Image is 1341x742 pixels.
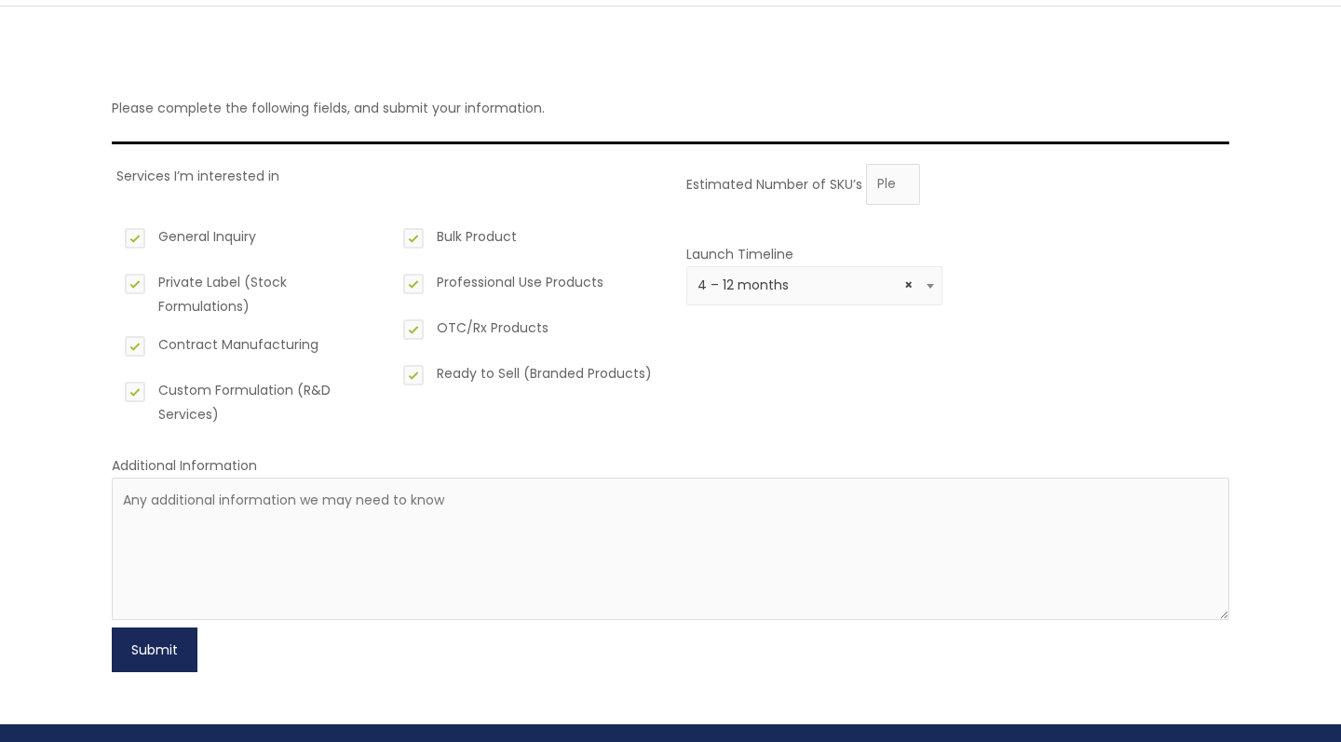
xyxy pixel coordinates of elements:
label: General Inquiry [121,224,377,256]
label: Bulk Product [400,224,656,256]
label: Professional Use Products [400,270,656,302]
label: Launch Timeline [686,245,793,263]
label: Private Label (Stock Formulations) [121,270,377,318]
label: Additional Information [112,456,257,475]
label: Contract Manufacturing [121,332,377,364]
label: Custom Formulation (R&D Services) [121,378,377,426]
span: Remove all items [904,277,913,294]
input: Please enter the estimated number of skus [866,164,920,205]
label: Ready to Sell (Branded Products) [400,361,656,393]
label: Estimated Number of SKU’s [686,174,862,193]
span: 4 – 12 months [698,277,932,294]
button: Submit [112,627,197,672]
p: Please complete the following fields, and submit your information. [112,96,1229,120]
label: Services I’m interested in [116,167,279,185]
label: OTC/Rx Products [400,316,656,347]
span: 4 – 12 months [686,266,942,305]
